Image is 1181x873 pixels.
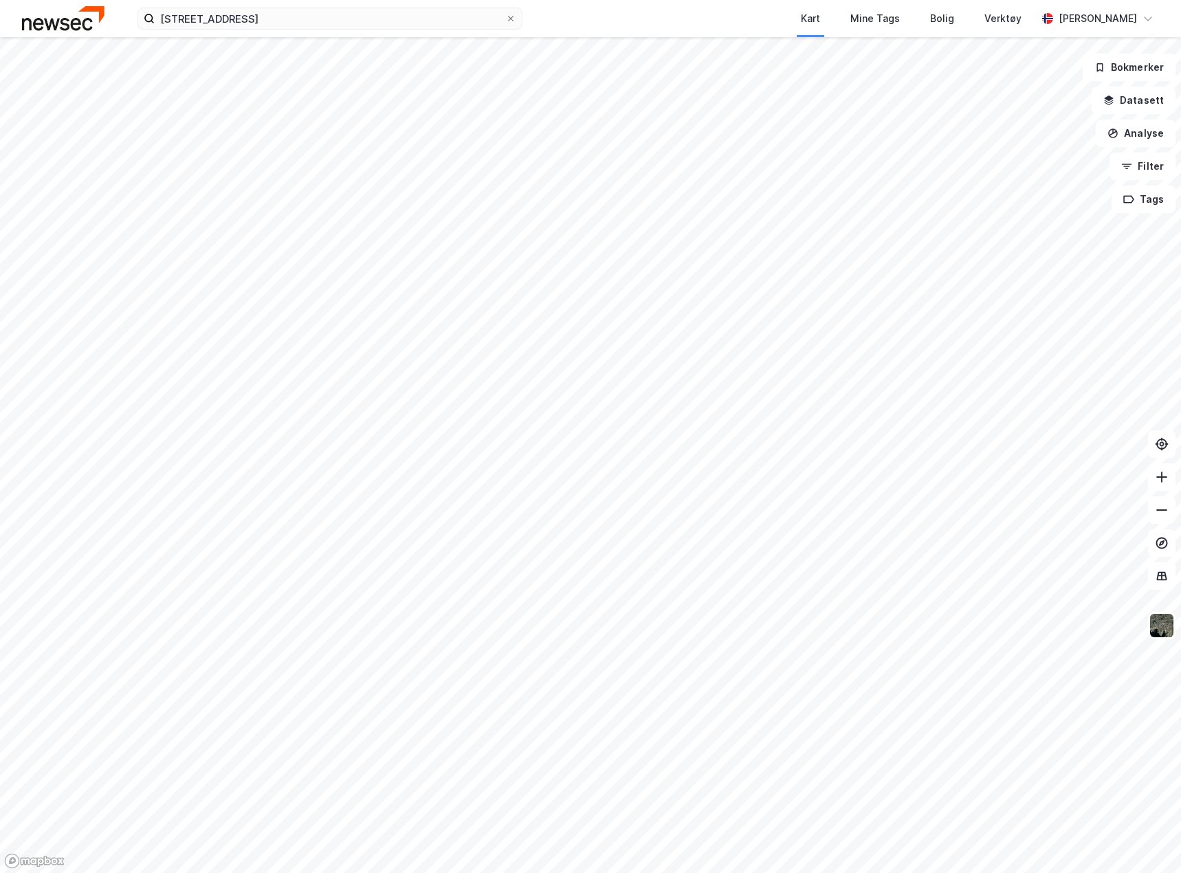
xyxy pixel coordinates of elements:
button: Analyse [1096,120,1176,147]
input: Søk på adresse, matrikkel, gårdeiere, leietakere eller personer [155,8,505,29]
iframe: Chat Widget [1112,807,1181,873]
button: Filter [1110,153,1176,180]
div: Verktøy [984,10,1022,27]
img: 9k= [1149,612,1175,639]
a: Mapbox homepage [4,853,65,869]
img: newsec-logo.f6e21ccffca1b3a03d2d.png [22,6,104,30]
button: Bokmerker [1083,54,1176,81]
div: Mine Tags [850,10,900,27]
button: Tags [1112,186,1176,213]
div: Bolig [930,10,954,27]
div: [PERSON_NAME] [1059,10,1137,27]
button: Datasett [1092,87,1176,114]
div: Kontrollprogram for chat [1112,807,1181,873]
div: Kart [801,10,820,27]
